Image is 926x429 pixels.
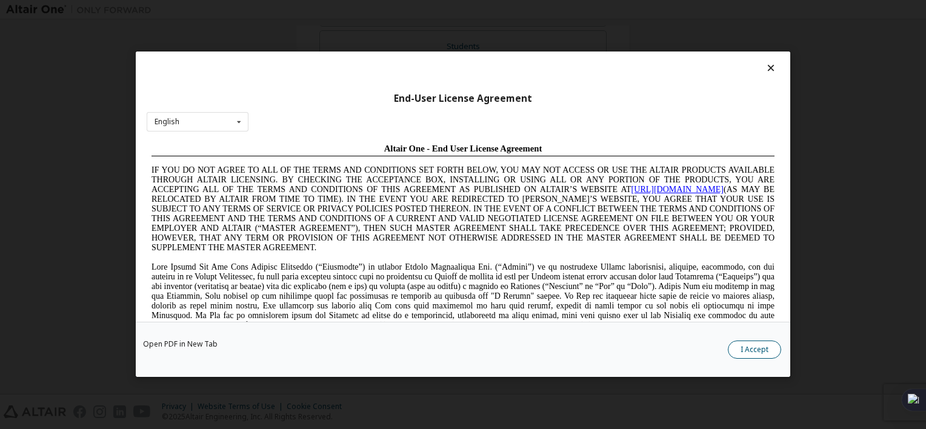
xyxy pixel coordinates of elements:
[143,341,218,348] a: Open PDF in New Tab
[5,27,628,113] span: IF YOU DO NOT AGREE TO ALL OF THE TERMS AND CONDITIONS SET FORTH BELOW, YOU MAY NOT ACCESS OR USE...
[238,5,396,15] span: Altair One - End User License Agreement
[155,118,179,125] div: English
[5,124,628,210] span: Lore Ipsumd Sit Ame Cons Adipisc Elitseddo (“Eiusmodte”) in utlabor Etdolo Magnaaliqua Eni. (“Adm...
[728,341,781,359] button: I Accept
[147,93,779,105] div: End-User License Agreement
[485,46,577,55] a: [URL][DOMAIN_NAME]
